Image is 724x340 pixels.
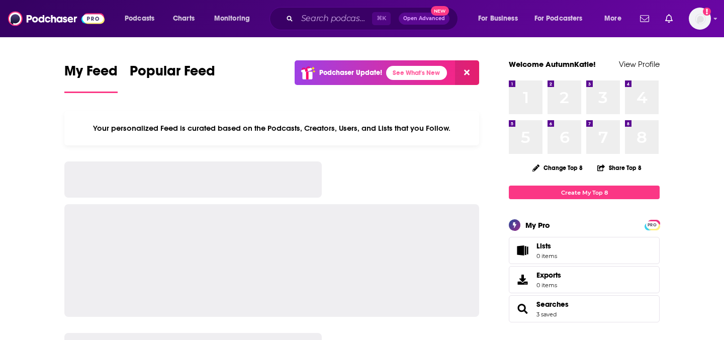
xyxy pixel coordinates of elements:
a: Lists [509,237,660,264]
span: 0 items [536,282,561,289]
span: New [431,6,449,16]
span: Lists [536,241,551,250]
a: My Feed [64,62,118,93]
a: PRO [646,221,658,228]
span: Exports [512,273,532,287]
svg: Add a profile image [703,8,711,16]
a: Create My Top 8 [509,186,660,199]
button: Show profile menu [689,8,711,30]
a: Show notifications dropdown [636,10,653,27]
span: Exports [536,271,561,280]
img: User Profile [689,8,711,30]
span: Lists [512,243,532,258]
input: Search podcasts, credits, & more... [297,11,372,27]
button: open menu [597,11,634,27]
p: Podchaser Update! [319,68,382,77]
div: My Pro [525,220,550,230]
img: Podchaser - Follow, Share and Rate Podcasts [8,9,105,28]
a: 3 saved [536,311,557,318]
a: Welcome AutumnKatie! [509,59,596,69]
div: Your personalized Feed is curated based on the Podcasts, Creators, Users, and Lists that you Follow. [64,111,479,145]
span: For Podcasters [534,12,583,26]
span: Charts [173,12,195,26]
span: Logged in as AutumnKatie [689,8,711,30]
span: For Business [478,12,518,26]
span: Searches [509,295,660,322]
button: open menu [207,11,263,27]
span: PRO [646,221,658,229]
span: Lists [536,241,557,250]
span: 0 items [536,252,557,260]
span: ⌘ K [372,12,391,25]
span: Podcasts [125,12,154,26]
span: Monitoring [214,12,250,26]
a: Searches [512,302,532,316]
a: Popular Feed [130,62,215,93]
a: Searches [536,300,569,309]
button: open menu [118,11,167,27]
div: Search podcasts, credits, & more... [279,7,468,30]
button: open menu [471,11,530,27]
button: Change Top 8 [526,161,589,174]
button: Open AdvancedNew [399,13,449,25]
button: Share Top 8 [597,158,642,178]
a: See What's New [386,66,447,80]
a: View Profile [619,59,660,69]
button: open menu [528,11,597,27]
span: More [604,12,621,26]
a: Charts [166,11,201,27]
a: Exports [509,266,660,293]
a: Show notifications dropdown [661,10,677,27]
span: Open Advanced [403,16,445,21]
span: Popular Feed [130,62,215,86]
span: My Feed [64,62,118,86]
